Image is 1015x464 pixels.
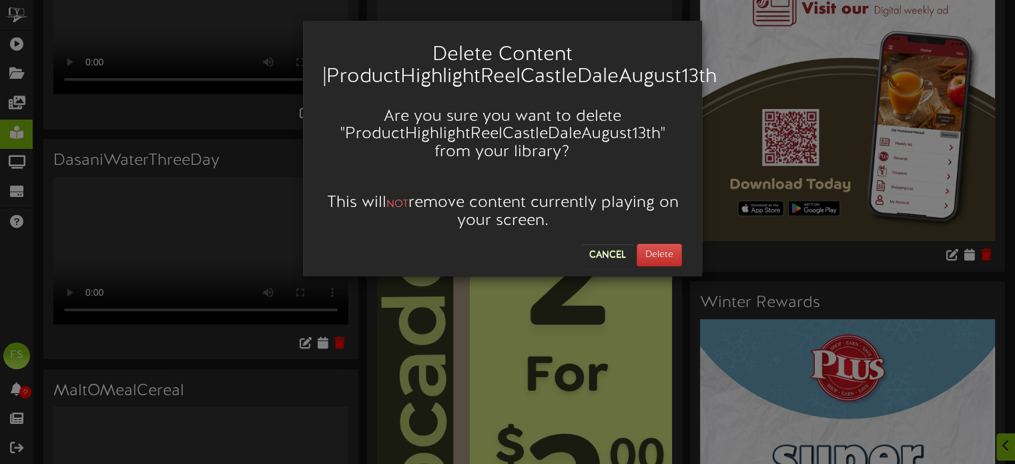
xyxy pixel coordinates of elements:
[386,198,408,210] span: NOT
[581,244,634,266] button: Cancel
[323,194,682,230] h3: This will remove content currently playing on your screen.
[323,108,682,161] h3: Are you sure you want to delete " ProductHighlightReelCastleDaleAugust13th " from your library?
[637,244,682,266] button: Delete
[323,44,682,88] h2: Delete Content | ProductHighlightReelCastleDaleAugust13th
